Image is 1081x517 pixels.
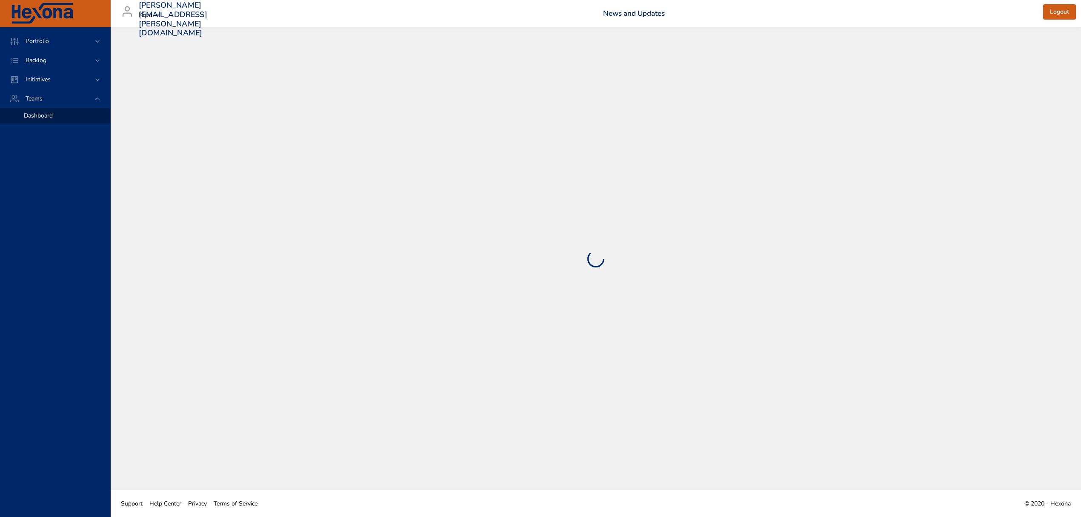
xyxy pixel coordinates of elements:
[19,75,57,83] span: Initiatives
[10,3,74,24] img: Hexona
[19,37,56,45] span: Portfolio
[210,494,261,513] a: Terms of Service
[185,494,210,513] a: Privacy
[1050,7,1069,17] span: Logout
[19,56,53,64] span: Backlog
[149,500,181,508] span: Help Center
[139,1,207,37] h3: [PERSON_NAME][EMAIL_ADDRESS][PERSON_NAME][DOMAIN_NAME]
[188,500,207,508] span: Privacy
[146,494,185,513] a: Help Center
[24,112,53,120] span: Dashboard
[117,494,146,513] a: Support
[121,500,143,508] span: Support
[1024,500,1071,508] span: © 2020 - Hexona
[603,9,665,18] a: News and Updates
[214,500,257,508] span: Terms of Service
[139,9,163,22] div: Kipu
[19,95,49,103] span: Teams
[1043,4,1076,20] button: Logout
